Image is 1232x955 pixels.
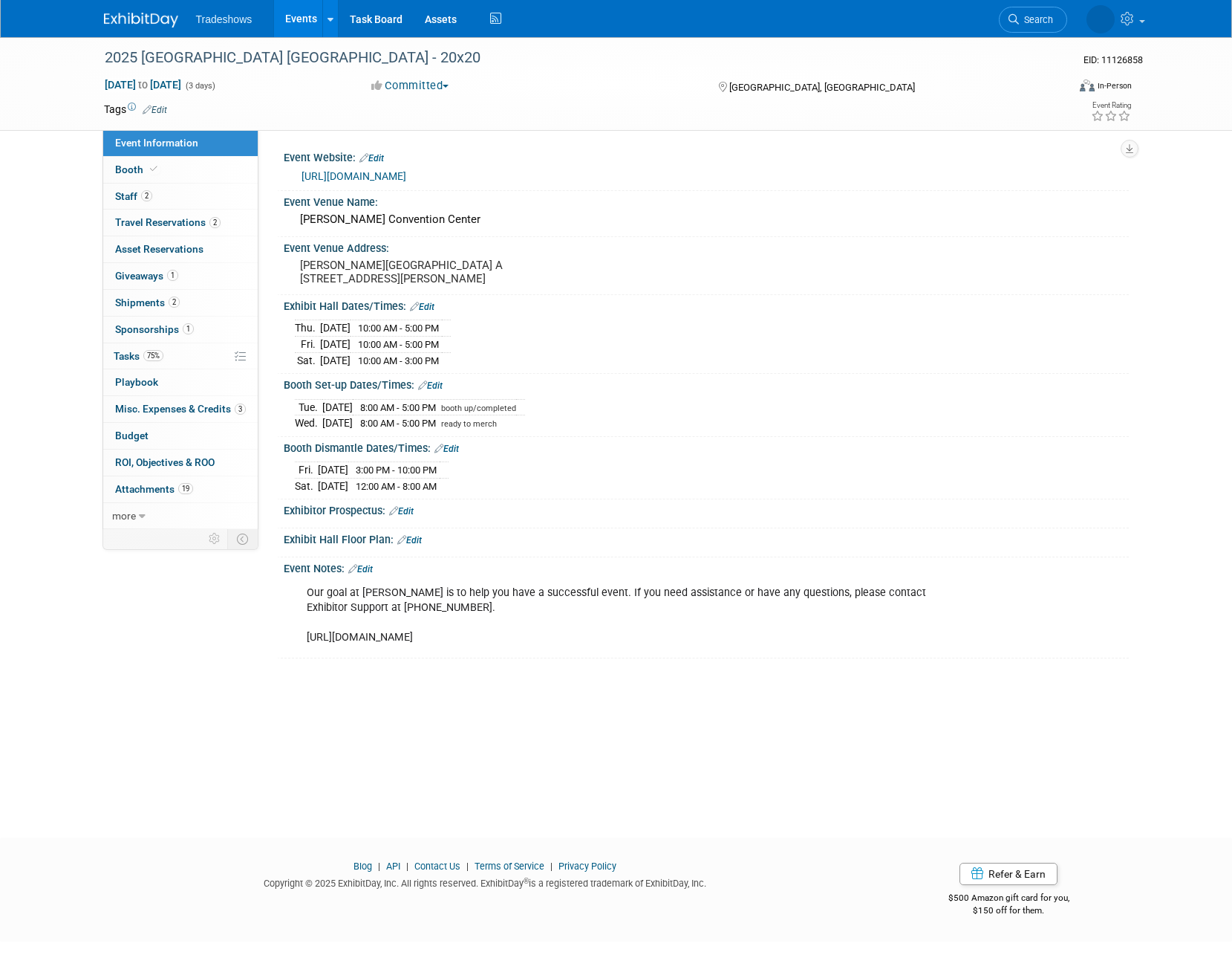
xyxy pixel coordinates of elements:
[103,157,258,183] a: Booth
[475,861,544,872] a: Terms of Service
[103,130,258,156] a: Event Information
[356,481,437,492] span: 12:00 AM - 8:00 AM
[235,404,246,415] span: 3
[1083,54,1143,65] span: Event ID: 11126858
[115,483,193,495] span: Attachments
[103,343,258,369] a: Tasks75%
[358,355,439,366] span: 10:00 AM - 3:00 PM
[103,210,258,236] a: Travel Reservations2
[183,323,194,334] span: 1
[295,462,318,479] td: Fri.
[103,369,258,395] a: Playbook
[295,399,322,415] td: Tue.
[115,243,203,255] span: Asset Reservations
[284,437,1129,456] div: Booth Dismantle Dates/Times:
[300,259,619,285] pre: [PERSON_NAME][GEOGRAPHIC_DATA] A [STREET_ADDRESS][PERSON_NAME]
[115,216,221,228] span: Travel Reservations
[1080,80,1095,91] img: Format-Inperson.png
[115,376,158,388] span: Playbook
[397,535,422,546] a: Edit
[359,153,384,164] a: Edit
[366,78,454,94] button: Committed
[103,263,258,289] a: Giveaways1
[284,146,1129,166] div: Event Website:
[284,191,1129,210] div: Event Venue Name:
[167,270,178,281] span: 1
[558,861,616,872] a: Privacy Policy
[295,208,1118,231] div: [PERSON_NAME] Convention Center
[103,423,258,449] a: Budget
[356,464,437,476] span: 3:00 PM - 10:00 PM
[100,45,1045,71] div: 2025 [GEOGRAPHIC_DATA] [GEOGRAPHIC_DATA] - 20x20
[284,528,1129,548] div: Exhibit Hall Floor Plan:
[441,404,516,413] span: booth up/completed
[227,529,258,548] td: Toggle Event Tabs
[143,350,163,361] span: 75%
[441,419,497,429] span: ready to merch
[524,877,529,885] sup: ®
[104,78,182,91] span: [DATE] [DATE]
[103,503,258,529] a: more
[320,352,351,368] td: [DATE]
[414,861,460,872] a: Contact Us
[348,564,373,574] a: Edit
[729,82,915,93] span: [GEOGRAPHIC_DATA], [GEOGRAPHIC_DATA]
[284,237,1129,256] div: Event Venue Address:
[889,882,1129,916] div: $500 Amazon gift card for you,
[389,506,414,517] a: Edit
[184,81,215,91] span: (3 days)
[320,337,351,353] td: [DATE]
[115,403,246,415] span: Misc. Expenses & Credits
[374,861,384,872] span: |
[296,578,965,653] div: Our goal at [PERSON_NAME] is to help you have a successful event. If you need assistance or have ...
[115,190,152,202] span: Staff
[318,462,348,479] td: [DATE]
[103,317,258,343] a: Sponsorships1
[115,270,178,282] span: Giveaways
[103,184,258,210] a: Staff2
[358,323,439,334] span: 10:00 AM - 5:00 PM
[115,297,180,308] span: Shipments
[295,320,320,337] td: Thu.
[295,478,318,493] td: Sat.
[103,290,258,316] a: Shipments2
[209,217,221,228] span: 2
[302,170,406,182] a: [URL][DOMAIN_NAME]
[115,164,160,175] span: Booth
[103,476,258,502] a: Attachments19
[114,350,163,362] span: Tasks
[103,236,258,262] a: Asset Reservations
[999,7,1067,33] a: Search
[284,499,1129,519] div: Exhibitor Prospectus:
[386,861,400,872] a: API
[115,430,149,441] span: Budget
[322,399,353,415] td: [DATE]
[318,478,348,493] td: [DATE]
[115,137,198,149] span: Event Information
[284,557,1129,577] div: Event Notes:
[1091,102,1131,109] div: Event Rating
[1086,5,1115,33] img: Linda Yilmazian
[353,861,372,872] a: Blog
[889,904,1129,917] div: $150 off for them.
[959,863,1057,885] a: Refer & Earn
[1019,14,1053,25] span: Search
[295,337,320,353] td: Fri.
[196,13,252,25] span: Tradeshows
[178,483,193,494] span: 19
[169,297,180,308] span: 2
[115,323,194,335] span: Sponsorships
[284,295,1129,314] div: Exhibit Hall Dates/Times:
[320,320,351,337] td: [DATE]
[295,415,322,431] td: Wed.
[360,402,436,413] span: 8:00 AM - 5:00 PM
[104,102,167,117] td: Tags
[402,861,412,872] span: |
[418,381,443,391] a: Edit
[284,374,1129,393] div: Booth Set-up Dates/Times:
[112,510,136,522] span: more
[1097,80,1132,91] div: In-Person
[143,105,167,115] a: Edit
[150,165,157,173] i: Booth reservation complete
[360,418,436,429] span: 8:00 AM - 5:00 PM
